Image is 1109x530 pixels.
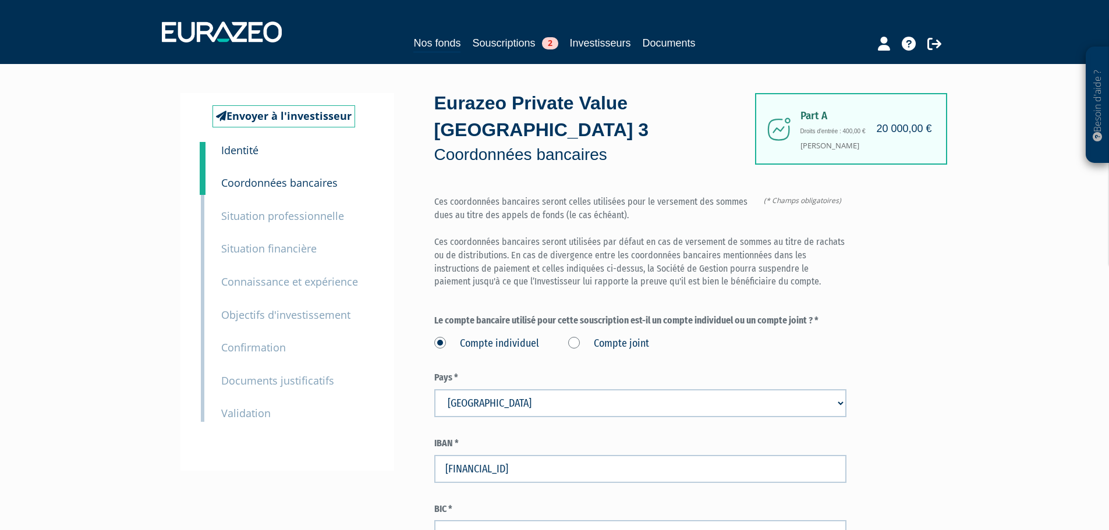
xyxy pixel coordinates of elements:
label: IBAN * [434,437,846,450]
h6: Droits d'entrée : 400,00 € [800,128,929,134]
span: (* Champs obligatoires) [764,195,846,205]
h4: 20 000,00 € [876,123,931,135]
label: Pays * [434,371,846,385]
small: Confirmation [221,340,286,354]
a: 2 [200,159,205,195]
small: Connaissance et expérience [221,275,358,289]
a: Documents [643,35,696,51]
p: Ces coordonnées bancaires seront celles utilisées pour le versement des sommes dues au titre des ... [434,195,846,289]
a: Envoyer à l'investisseur [212,105,355,127]
p: Coordonnées bancaires [434,143,754,166]
a: Investisseurs [570,35,631,51]
small: Coordonnées bancaires [221,176,338,190]
a: Nos fonds [413,35,460,53]
small: Situation professionnelle [221,209,344,223]
label: Compte joint [568,336,649,351]
label: BIC * [434,503,846,516]
div: [PERSON_NAME] [755,93,947,165]
div: Eurazeo Private Value [GEOGRAPHIC_DATA] 3 [434,90,754,166]
label: Compte individuel [434,336,539,351]
small: Situation financière [221,241,317,255]
span: 2 [542,37,558,49]
p: Besoin d'aide ? [1091,53,1104,158]
label: Le compte bancaire utilisé pour cette souscription est-il un compte individuel ou un compte joint... [434,314,846,328]
small: Validation [221,406,271,420]
small: Documents justificatifs [221,374,334,387]
img: 1732889491-logotype_eurazeo_blanc_rvb.png [162,22,282,42]
a: 1 [200,142,205,165]
span: Part A [800,110,929,122]
small: Objectifs d'investissement [221,308,350,322]
small: Identité [221,143,258,157]
a: Souscriptions2 [472,35,558,51]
